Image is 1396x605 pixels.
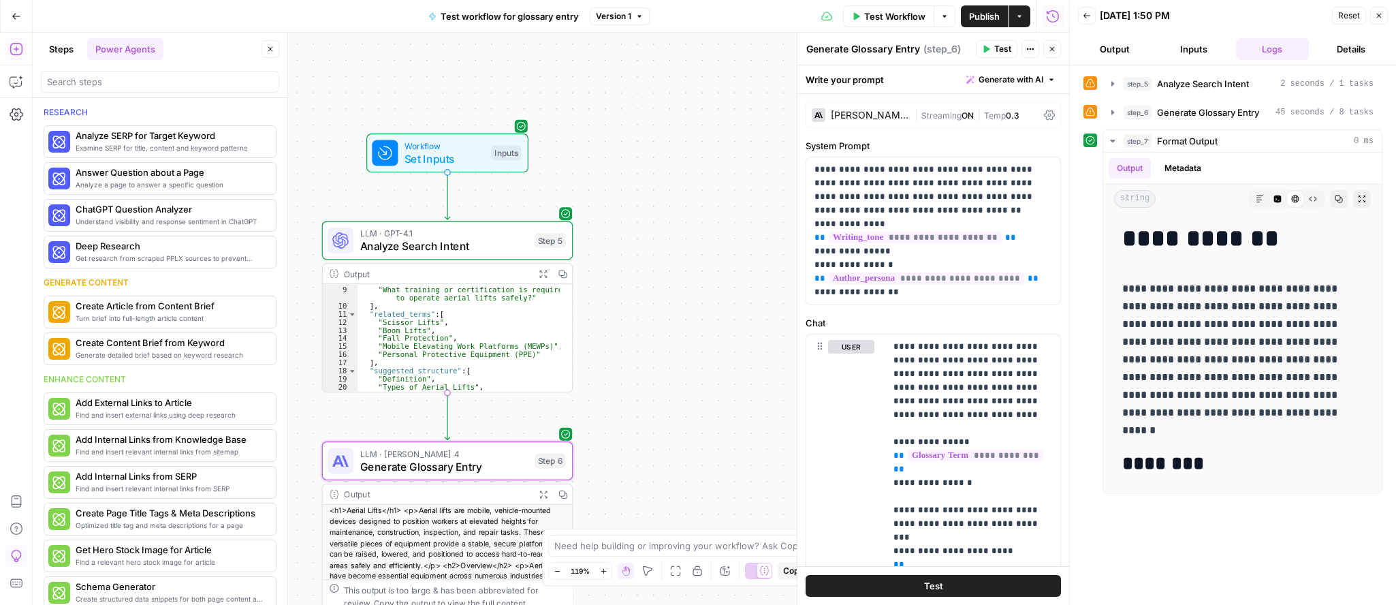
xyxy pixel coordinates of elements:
span: ChatGPT Question Analyzer [76,202,265,216]
span: Add Internal Links from SERP [76,469,265,483]
button: 0 ms [1103,130,1382,152]
span: Generate with AI [979,74,1043,86]
button: 2 seconds / 1 tasks [1103,73,1382,95]
div: 18 [323,367,358,375]
div: Enhance content [44,373,276,386]
span: ( step_6 ) [923,42,961,56]
div: 21 [323,391,358,399]
div: 15 [323,343,358,351]
span: Test workflow for glossary entry [441,10,579,23]
button: Publish [961,5,1008,27]
span: step_5 [1124,77,1152,91]
span: Create structured data snippets for both page content and images [76,593,265,604]
span: Create Article from Content Brief [76,299,265,313]
span: | [915,108,921,121]
div: 19 [323,375,358,383]
span: Find and insert relevant internal links from sitemap [76,446,265,457]
span: Find a relevant hero stock image for article [76,557,265,568]
span: Workflow [404,139,485,152]
label: Chat [806,316,1061,330]
div: Step 5 [535,233,565,247]
button: Output [1109,158,1151,179]
label: System Prompt [806,139,1061,153]
span: 0.3 [1006,110,1019,121]
div: 11 [323,310,358,318]
span: step_6 [1124,106,1152,119]
span: Temp [984,110,1006,121]
g: Edge from start to step_5 [445,172,449,219]
span: Add External Links to Article [76,396,265,409]
span: Find and insert relevant internal links from SERP [76,483,265,494]
span: Format Output [1157,134,1218,148]
span: Set Inputs [404,151,485,167]
div: LLM · GPT-4.1Analyze Search IntentStep 5Output , "What training or certification is required to o... [322,221,573,392]
button: Test [806,575,1061,597]
span: 119% [571,565,590,576]
span: Toggle code folding, rows 11 through 17 [348,310,357,318]
span: Test [924,579,943,593]
button: Version 1 [590,7,650,25]
span: Generate Glossary Entry [360,459,528,475]
span: LLM · GPT-4.1 [360,227,528,240]
div: Output [344,488,528,501]
div: Output [344,267,528,280]
button: Steps [41,38,82,60]
button: Test [976,40,1017,58]
span: Toggle code folding, rows 18 through 25 [348,367,357,375]
span: 2 seconds / 1 tasks [1280,78,1374,90]
div: [PERSON_NAME] 4 [831,110,909,120]
div: 14 [323,335,358,343]
div: Research [44,106,276,119]
button: user [828,340,874,354]
button: Output [1078,38,1152,60]
textarea: Generate Glossary Entry [806,42,920,56]
button: Test workflow for glossary entry [420,5,587,27]
span: Analyze Search Intent [360,238,528,254]
div: Generate content [44,277,276,289]
span: Get Hero Stock Image for Article [76,543,265,557]
span: Understand visibility and response sentiment in ChatGPT [76,216,265,227]
span: 45 seconds / 8 tasks [1275,106,1374,119]
input: Search steps [47,75,273,89]
span: Schema Generator [76,580,265,593]
div: 0 ms [1103,153,1382,493]
span: Publish [969,10,1000,23]
g: Edge from step_5 to step_6 [445,393,449,440]
button: Reset [1332,7,1366,25]
div: 16 [323,351,358,359]
span: string [1114,190,1156,208]
button: Inputs [1157,38,1231,60]
span: Find and insert external links using deep research [76,409,265,420]
button: Copy [778,562,809,580]
span: | [974,108,984,121]
span: Turn brief into full-length article content [76,313,265,324]
button: Power Agents [87,38,163,60]
span: Answer Question about a Page [76,166,265,179]
span: Streaming [921,110,962,121]
button: Metadata [1156,158,1209,179]
span: Analyze a page to answer a specific question [76,179,265,190]
span: Test [994,43,1011,55]
div: Inputs [491,146,521,160]
button: Details [1314,38,1388,60]
button: Test Workflow [843,5,934,27]
span: 0 ms [1354,135,1374,147]
span: Test Workflow [864,10,925,23]
span: Analyze SERP for Target Keyword [76,129,265,142]
span: Generate detailed brief based on keyword research [76,350,265,360]
span: Create Content Brief from Keyword [76,336,265,350]
div: 20 [323,383,358,391]
button: 45 seconds / 8 tasks [1103,102,1382,123]
div: 12 [323,318,358,326]
span: Reset [1338,10,1360,22]
div: 13 [323,326,358,335]
span: ON [962,110,974,121]
div: 10 [323,302,358,310]
span: step_7 [1124,134,1152,148]
button: Generate with AI [961,71,1061,89]
span: Deep Research [76,239,265,253]
div: 9 [323,286,358,302]
span: LLM · [PERSON_NAME] 4 [360,447,528,460]
span: Copy [783,565,804,577]
span: Analyze Search Intent [1157,77,1249,91]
